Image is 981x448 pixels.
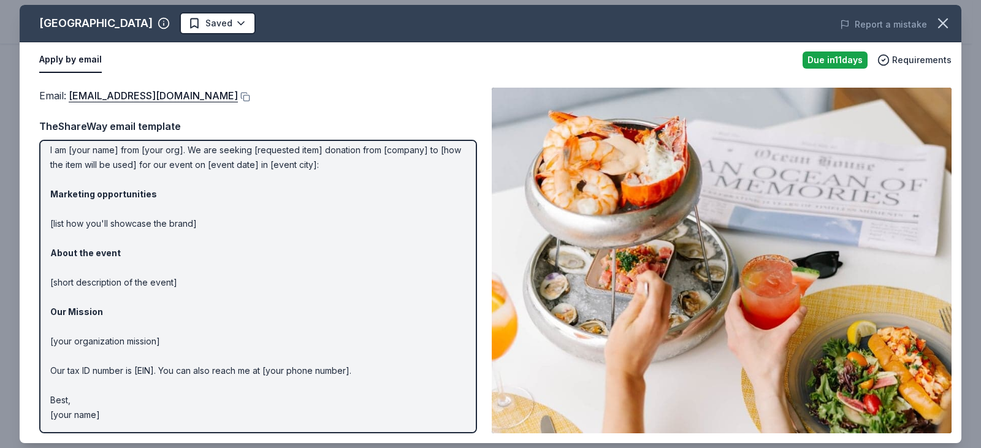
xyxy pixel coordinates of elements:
span: Email : [39,89,238,102]
button: Requirements [877,53,952,67]
button: Report a mistake [840,17,927,32]
span: Requirements [892,53,952,67]
img: Image for Ocean House [492,88,952,433]
div: TheShareWay email template [39,118,477,134]
p: Hi [name/there], I am [your name] from [your org]. We are seeking [requested item] donation from ... [50,113,466,422]
a: [EMAIL_ADDRESS][DOMAIN_NAME] [69,88,238,104]
strong: Marketing opportunities [50,189,157,199]
button: Apply by email [39,47,102,73]
button: Saved [180,12,256,34]
div: Due in 11 days [803,51,868,69]
strong: Our Mission [50,306,103,317]
div: [GEOGRAPHIC_DATA] [39,13,153,33]
span: Saved [205,16,232,31]
strong: About the event [50,248,121,258]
